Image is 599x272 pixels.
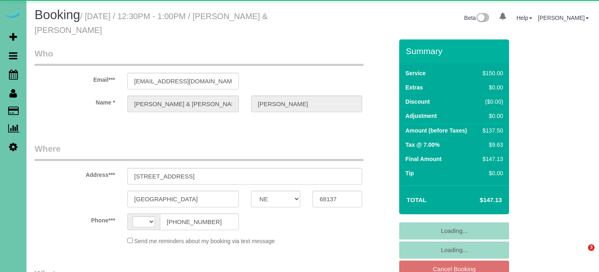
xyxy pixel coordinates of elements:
label: Tip [405,169,414,177]
label: Tax @ 7.00% [405,141,439,149]
label: Name * [28,96,121,107]
h3: Summary [406,46,505,56]
img: Automaid Logo [5,8,21,20]
div: $0.00 [479,83,503,91]
img: New interface [476,13,489,24]
div: $150.00 [479,69,503,77]
a: [PERSON_NAME] [538,15,589,21]
label: Extras [405,83,423,91]
label: Adjustment [405,112,437,120]
div: $147.13 [479,155,503,163]
legend: Who [35,48,363,66]
h4: $147.13 [455,197,502,204]
label: Discount [405,98,430,106]
div: $9.63 [479,141,503,149]
iframe: Intercom live chat [571,244,591,264]
label: Service [405,69,426,77]
div: $137.50 [479,126,503,135]
small: / [DATE] / 12:30PM - 1:00PM / [PERSON_NAME] & [PERSON_NAME] [35,12,268,35]
span: Booking [35,8,80,22]
label: Amount (before Taxes) [405,126,467,135]
a: Beta [464,15,490,21]
span: 3 [588,244,595,251]
legend: Where [35,143,363,161]
div: $0.00 [479,169,503,177]
strong: Total [407,196,426,203]
a: Help [516,15,532,21]
label: Final Amount [405,155,442,163]
div: $0.00 [479,112,503,120]
div: ($0.00) [479,98,503,106]
span: Send me reminders about my booking via text message [134,238,275,244]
